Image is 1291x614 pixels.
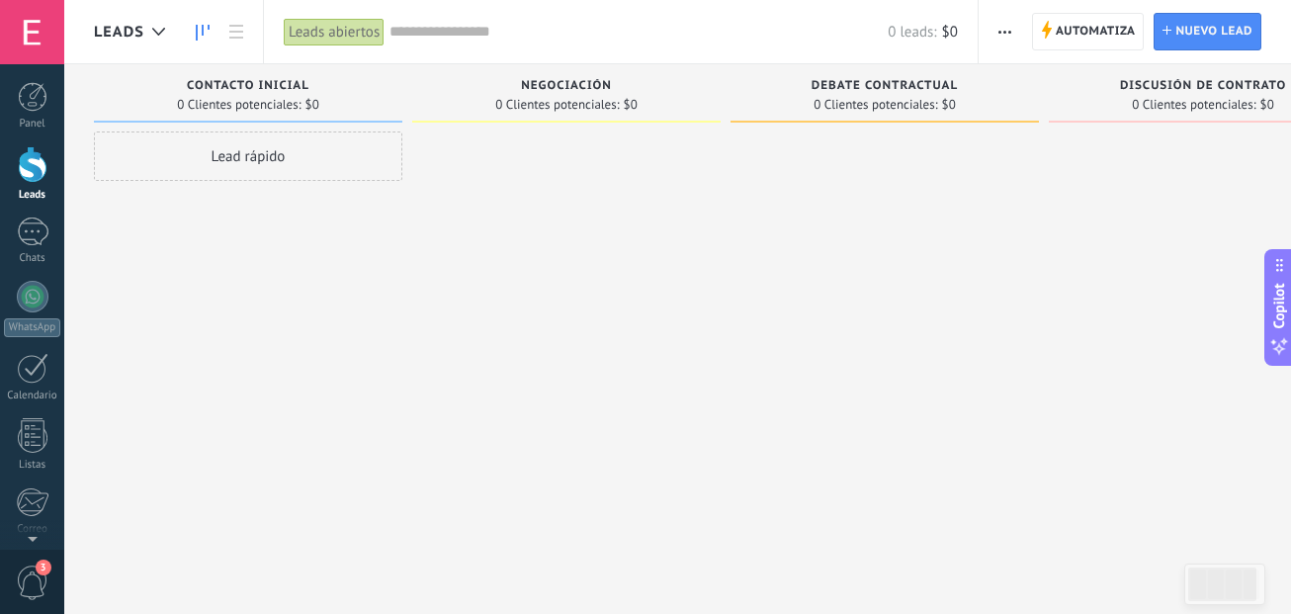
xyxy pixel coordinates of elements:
a: Leads [186,13,219,51]
div: Calendario [4,390,61,402]
span: 0 Clientes potenciales: [495,99,619,111]
span: $0 [942,23,958,42]
span: $0 [305,99,319,111]
span: 0 Clientes potenciales: [814,99,937,111]
span: Negociación [521,79,612,93]
span: Automatiza [1056,14,1136,49]
a: Nuevo lead [1154,13,1261,50]
div: Negociación [422,79,711,96]
span: 0 Clientes potenciales: [1132,99,1255,111]
div: Panel [4,118,61,131]
a: Automatiza [1032,13,1145,50]
span: 0 Clientes potenciales: [177,99,301,111]
div: Debate contractual [740,79,1029,96]
span: Debate contractual [812,79,958,93]
span: Discusión de contrato [1120,79,1286,93]
div: WhatsApp [4,318,60,337]
div: Leads [4,189,61,202]
span: Nuevo lead [1175,14,1252,49]
div: Chats [4,252,61,265]
div: Leads abiertos [284,18,385,46]
span: Leads [94,23,144,42]
span: $0 [1260,99,1274,111]
a: Lista [219,13,253,51]
span: Contacto inicial [187,79,309,93]
span: $0 [624,99,638,111]
span: $0 [942,99,956,111]
div: Listas [4,459,61,472]
span: 0 leads: [888,23,936,42]
span: 3 [36,560,51,575]
div: Lead rápido [94,132,402,181]
span: Copilot [1269,283,1289,328]
div: Contacto inicial [104,79,392,96]
button: Más [990,13,1019,50]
